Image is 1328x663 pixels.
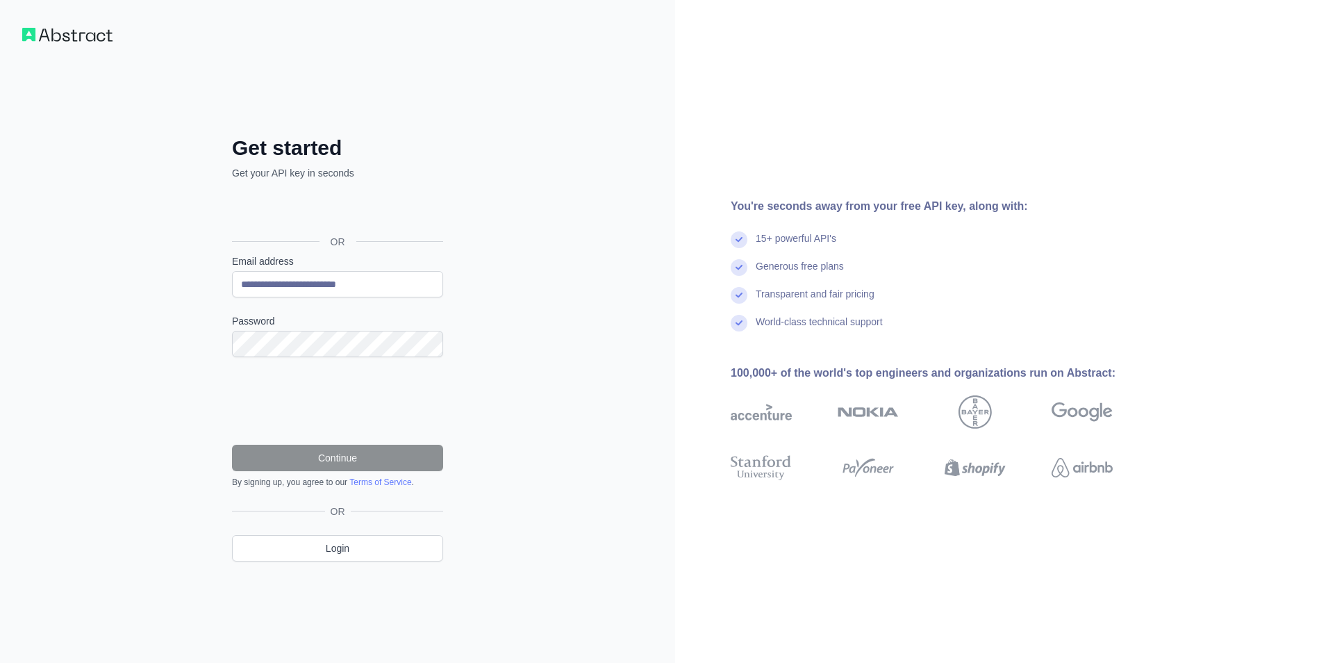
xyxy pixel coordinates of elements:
img: check mark [731,231,747,248]
iframe: Sign in with Google Button [225,195,447,226]
img: bayer [958,395,992,429]
img: stanford university [731,452,792,483]
img: payoneer [838,452,899,483]
div: 100,000+ of the world's top engineers and organizations run on Abstract: [731,365,1157,382]
div: Generous free plans [756,259,844,287]
div: World-class technical support [756,315,883,343]
a: Login [232,535,443,562]
img: shopify [945,452,1006,483]
img: Workflow [22,28,113,42]
div: You're seconds away from your free API key, along with: [731,198,1157,215]
p: Get your API key in seconds [232,166,443,180]
button: Continue [232,445,443,471]
img: airbnb [1052,452,1113,483]
img: check mark [731,259,747,276]
div: 15+ powerful API's [756,231,836,259]
label: Password [232,314,443,328]
a: Terms of Service [349,477,411,487]
iframe: reCAPTCHA [232,374,443,428]
div: Transparent and fair pricing [756,287,874,315]
span: OR [319,235,356,249]
img: check mark [731,315,747,331]
h2: Get started [232,136,443,161]
img: google [1052,395,1113,429]
label: Email address [232,254,443,268]
img: nokia [838,395,899,429]
img: accenture [731,395,792,429]
img: check mark [731,287,747,304]
div: By signing up, you agree to our . [232,477,443,488]
span: OR [325,505,351,518]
